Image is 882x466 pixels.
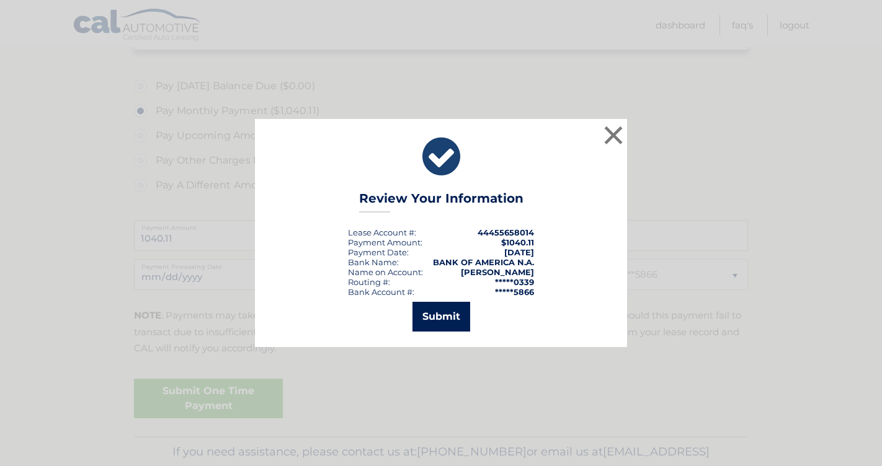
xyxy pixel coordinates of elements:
[478,227,534,237] strong: 44455658014
[504,247,534,257] span: [DATE]
[601,123,626,147] button: ×
[461,267,534,277] strong: [PERSON_NAME]
[359,191,523,213] h3: Review Your Information
[348,287,414,297] div: Bank Account #:
[348,277,390,287] div: Routing #:
[348,237,422,247] div: Payment Amount:
[501,237,534,247] span: $1040.11
[348,247,409,257] div: :
[348,247,407,257] span: Payment Date
[412,302,470,332] button: Submit
[348,267,423,277] div: Name on Account:
[433,257,534,267] strong: BANK OF AMERICA N.A.
[348,227,416,237] div: Lease Account #:
[348,257,399,267] div: Bank Name:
